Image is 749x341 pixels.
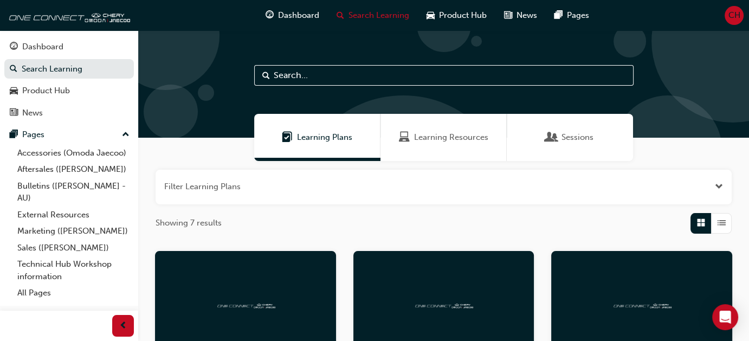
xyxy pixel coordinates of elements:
span: List [718,217,726,229]
a: Product Hub [4,81,134,101]
span: Grid [697,217,705,229]
button: Pages [4,125,134,145]
a: car-iconProduct Hub [418,4,495,27]
span: Pages [567,9,589,22]
span: Search Learning [348,9,409,22]
img: oneconnect [612,299,671,310]
div: Dashboard [22,41,63,53]
input: Search... [254,65,634,86]
a: Aftersales ([PERSON_NAME]) [13,161,134,178]
img: oneconnect [414,299,473,310]
span: Search [262,69,270,82]
img: oneconnect [5,4,130,26]
a: Search Learning [4,59,134,79]
a: Marketing ([PERSON_NAME]) [13,223,134,240]
span: car-icon [10,86,18,96]
span: Sessions [561,131,593,144]
span: Learning Plans [282,131,293,144]
span: search-icon [10,65,17,74]
button: CH [725,6,744,25]
a: Dashboard [4,37,134,57]
a: Bulletins ([PERSON_NAME] - AU) [13,178,134,207]
a: News [4,103,134,123]
span: Learning Resources [414,131,488,144]
img: oneconnect [216,299,275,310]
span: News [516,9,537,22]
a: Accessories (Omoda Jaecoo) [13,145,134,162]
span: prev-icon [119,319,127,333]
a: SessionsSessions [507,114,633,161]
div: News [22,107,43,119]
span: Showing 7 results [156,217,222,229]
span: guage-icon [10,42,18,52]
span: guage-icon [266,9,274,22]
span: pages-icon [554,9,563,22]
span: up-icon [122,128,130,142]
span: news-icon [10,108,18,118]
a: Sales ([PERSON_NAME]) [13,240,134,256]
span: news-icon [504,9,512,22]
div: Open Intercom Messenger [712,304,738,330]
a: search-iconSearch Learning [328,4,418,27]
span: Product Hub [439,9,487,22]
button: Open the filter [715,181,723,193]
a: Learning PlansLearning Plans [254,114,380,161]
div: Product Hub [22,85,70,97]
a: guage-iconDashboard [257,4,328,27]
a: External Resources [13,207,134,223]
a: Learning ResourcesLearning Resources [380,114,507,161]
span: Learning Resources [399,131,410,144]
span: Learning Plans [297,131,352,144]
a: Technical Hub Workshop information [13,256,134,285]
span: car-icon [427,9,435,22]
a: news-iconNews [495,4,546,27]
a: All Pages [13,285,134,301]
span: CH [728,9,740,22]
div: Pages [22,128,44,141]
span: Dashboard [278,9,319,22]
button: DashboardSearch LearningProduct HubNews [4,35,134,125]
span: search-icon [337,9,344,22]
span: pages-icon [10,130,18,140]
span: Sessions [546,131,557,144]
a: pages-iconPages [546,4,598,27]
